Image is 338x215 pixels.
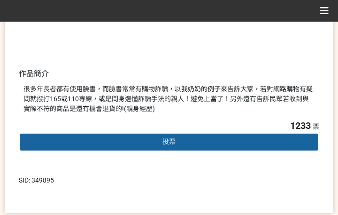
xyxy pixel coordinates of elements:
div: 很多年長者都有使用臉書，而臉書常常有購物詐騙，以我奶奶的例子來告訴大家，若對網路購物有疑問就撥打165或110專線，或是問身邊懂詐騙手法的親人！避免上當了！另外還有告訴民眾若收到與實際不符的商品... [23,84,315,114]
span: 投票 [162,138,176,145]
span: 票 [313,123,319,130]
iframe: IFrame Embed [237,175,284,185]
span: 作品簡介 [19,69,49,78]
span: 1233 [290,120,311,131]
span: SID: 349895 [19,176,54,184]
